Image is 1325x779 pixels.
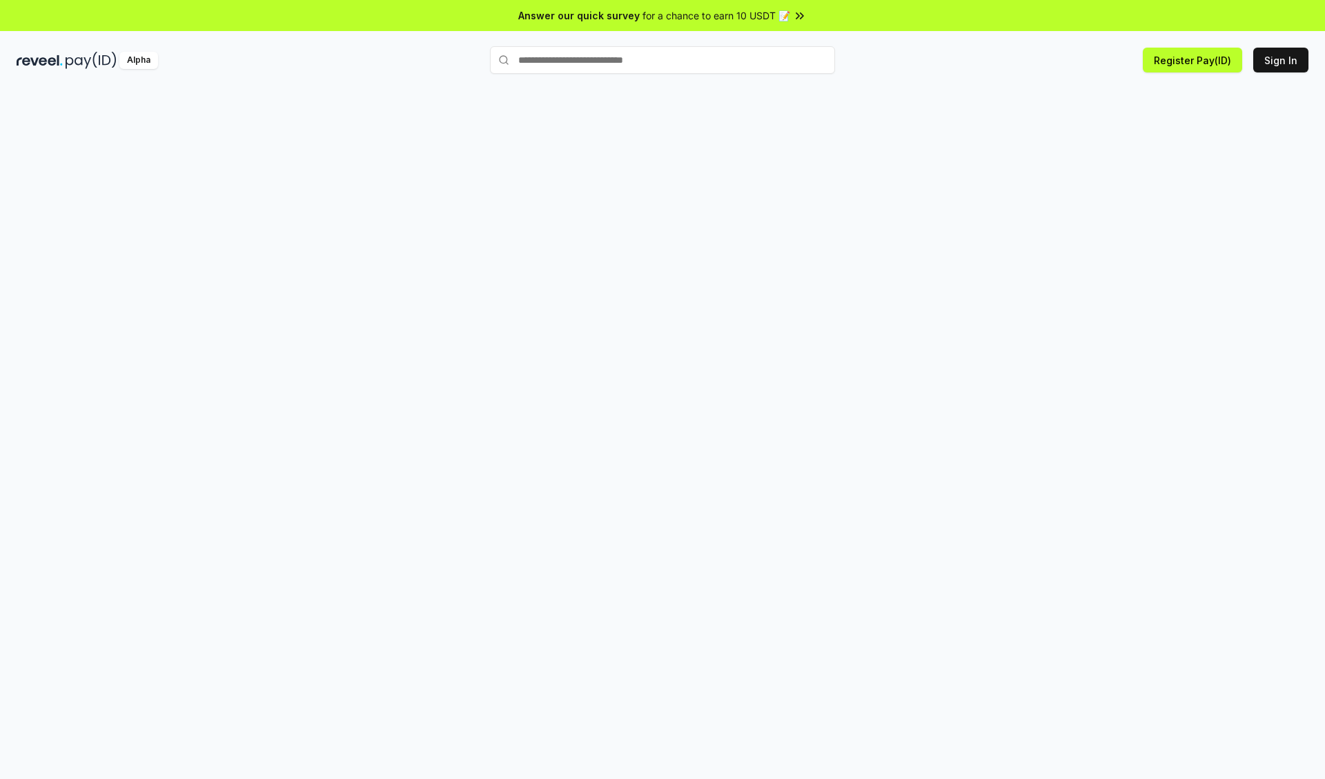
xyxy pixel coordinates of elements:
span: Answer our quick survey [518,8,640,23]
img: pay_id [66,52,117,69]
img: reveel_dark [17,52,63,69]
button: Sign In [1253,48,1308,72]
span: for a chance to earn 10 USDT 📝 [642,8,790,23]
button: Register Pay(ID) [1143,48,1242,72]
div: Alpha [119,52,158,69]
